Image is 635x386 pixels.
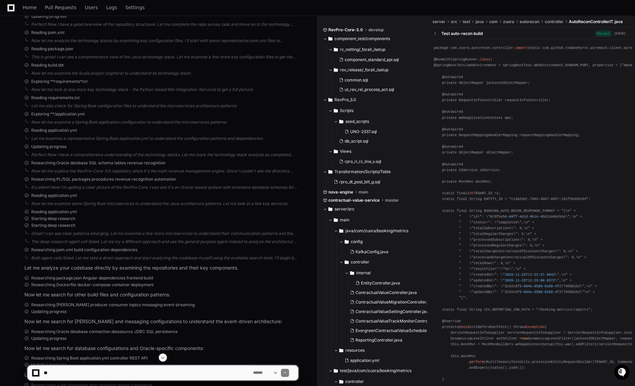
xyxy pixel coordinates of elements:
button: controller [339,257,438,268]
div: Now let me explore the RevPro-Core-3.0 repository since it's the main revenue management engine. ... [31,168,298,174]
button: ReportingController.java [347,335,440,345]
div: Now let me examine some Spring Boot microservices to understand the Java architecture patterns. L... [31,201,298,206]
span: -604 [521,284,530,288]
span: 57.984 [540,273,553,277]
span: Logs [106,5,117,10]
span: Users [85,5,98,10]
span: test [463,19,470,24]
div: Both agent calls failed. Let me take a direct approach and start analyzing the codebase myself us... [31,255,298,261]
iframe: Open customer support [613,364,632,382]
p: Now let me search for other build files and configuration patterns: [24,291,298,299]
span: -6580 [532,290,542,294]
svg: Directory [334,66,338,74]
button: component_test/components [323,33,422,44]
span: common.sql [345,77,368,83]
span: Scripts [340,108,353,113]
svg: Directory [334,45,338,54]
span: internal [356,270,371,276]
span: 2020 [505,278,513,282]
button: server/src [323,204,422,215]
div: Now let me examine the Scala project (zsphere) to understand its technology stack: [31,71,298,76]
div: Test auto-recon build [441,31,483,36]
button: internal [345,268,444,278]
span: -9 [528,215,532,219]
svg: Directory [328,35,332,43]
span: rpro_dt_post_bill_g.sql [339,179,380,185]
div: Now let me look at one more key technology stack - the Python-based RIA-Integration-Services to g... [31,87,298,92]
button: component_standard_api.sql [336,55,418,65]
span: Reading application.yml [31,209,77,215]
span: AutoReconControllerIT.java [569,19,623,24]
span: ContractualValueSettingController.java [355,309,430,314]
span: com [489,19,498,24]
button: rpro_ri_rc_line_v.sql [336,157,418,166]
span: main [340,217,349,223]
span: RevPro_3.0 [334,97,356,103]
span: Starting deep research [31,223,75,228]
span: Reading requirements.txt [31,95,80,100]
span: Exploring **/application.yml [31,111,85,117]
span: Researching PL/SQL packages procedures revenue recognition automation [31,177,176,182]
button: KafkaConfig.java [347,247,434,257]
span: -0160 [542,290,553,294]
span: KafkaConfig.java [355,249,388,255]
span: import [515,46,528,50]
img: 1736555170064-99ba0984-63c1-480f-8ee9-699278ef63ed [7,51,19,63]
button: Start new chat [115,53,123,61]
div: This is great! I can see a comprehensive view of the Java technology stack. Let me examine a few ... [31,54,298,60]
span: zuora [503,19,514,24]
span: autorecon [520,19,539,24]
span: Exploring **requirements*.txt [31,79,88,84]
span: Merged [595,30,612,37]
button: ContractualValueTrackMonitorController.java [347,316,440,326]
span: server/src [334,206,354,212]
span: java [476,19,484,24]
span: component_test/components [334,36,390,41]
span: Exception [526,325,544,329]
div: Now let me examine a Spring Boot application configuration to understand the microservices patterns: [31,120,298,125]
span: -11 [513,273,519,277]
span: contractual-value-service [328,198,380,203]
span: component_standard_api.sql [345,57,399,62]
a: Powered byPylon [48,71,82,76]
button: db_script.sql [336,136,418,146]
span: int [467,191,473,195]
button: Transformation/Scripts/Table [323,166,422,177]
span: Researching [PERSON_NAME] producer consumer topics messaging event streaming [31,302,195,308]
button: ut_rev_rel_process_act.sql [336,85,418,94]
span: src [451,19,457,24]
div: We're available if you need us! [23,57,86,63]
span: void [461,325,469,329]
span: Updating progress [31,14,66,19]
button: ContractualValueSettingController.java [347,307,440,316]
span: main [359,189,368,195]
button: Scripts [328,105,422,116]
span: new [521,336,527,341]
button: ContractualValueMigrationController.java [347,297,440,307]
svg: Directory [339,346,343,354]
span: config [351,239,363,244]
span: ut_rev_rel_process_act.sql [345,87,394,92]
button: rpro_dt_post_bill_g.sql [331,177,418,187]
svg: Directory [328,205,332,213]
svg: Directory [345,238,349,246]
button: RevPro_3.0 [323,94,422,105]
span: Researching package.json Angular dependencies frontend build [31,275,153,281]
button: EntityController.java [353,278,440,288]
span: Reading application.yml [31,128,77,133]
svg: Directory [334,147,338,155]
span: -4 [553,284,557,288]
span: rpro_ri_rc_line_v.sql [345,159,381,164]
span: -4 [517,215,521,219]
span: Pylon [68,71,82,76]
span: develop [368,27,384,33]
span: Researching Dockerfile docker-compose container deployment [31,282,154,288]
button: EvergreenContractualValueSchedulerController.java [347,326,440,335]
div: Start new chat [23,51,111,57]
span: Reading application.yml [31,193,77,198]
button: common.sql [336,75,418,85]
span: Researching Oracle database SQL schema tables revenue recognition [31,160,166,166]
div: The deep research agent call failed. Let me try a different approach and use the general purpose ... [31,239,298,244]
button: resources [334,345,433,356]
button: seed_scripts [334,116,422,127]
